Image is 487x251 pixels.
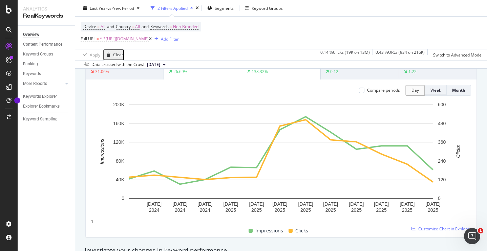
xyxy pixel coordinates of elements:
div: RealKeywords [23,12,69,20]
span: Customize Chart in Explorer [418,226,471,232]
span: and [142,24,149,29]
div: 26.69% [173,69,187,74]
text: 160K [113,121,124,126]
a: Keyword Groups [23,51,70,58]
div: Explorer Bookmarks [23,103,60,110]
text: Impressions [99,139,105,164]
text: [DATE] [147,201,162,207]
text: 2025 [226,207,236,213]
text: [DATE] [349,201,364,207]
button: [DATE] [144,61,168,69]
text: [DATE] [298,201,313,207]
text: 200K [113,102,124,107]
a: Content Performance [23,41,70,48]
span: Clicks [295,227,308,235]
span: 2025 Sep. 11th [147,62,160,68]
text: 2025 [325,207,336,213]
span: Segments [215,5,234,11]
text: 2025 [251,207,262,213]
button: Month [447,85,471,96]
text: [DATE] [323,201,338,207]
div: Keywords Explorer [23,93,57,100]
a: Ranking [23,61,70,68]
text: 120 [438,177,446,182]
text: 0 [122,196,124,201]
div: Overview [23,31,39,38]
div: Clear [113,52,123,57]
span: and [107,24,114,29]
text: 2025 [300,207,311,213]
span: Device [83,24,96,29]
div: Day [411,88,419,93]
text: 2025 [376,207,387,213]
div: Data crossed with the Crawl [91,62,144,68]
text: 360 [438,139,446,145]
text: 480 [438,121,446,126]
button: Apply [81,49,100,60]
span: = [97,36,99,42]
svg: A chart. [91,101,471,219]
span: 1 [478,228,483,233]
text: [DATE] [197,201,212,207]
text: 120K [113,139,124,145]
text: 2024 [200,207,210,213]
text: 0 [438,196,441,201]
a: Keywords Explorer [23,93,70,100]
button: Week [425,85,447,96]
text: Clicks [456,145,461,158]
div: 0.43 % URLs ( 934 on 216K ) [376,49,425,60]
text: [DATE] [272,201,287,207]
div: More Reports [23,80,47,87]
span: = [170,24,172,29]
span: Impressions [255,227,283,235]
span: ^.*[URL][DOMAIN_NAME] [100,34,149,44]
div: Tooltip anchor [14,97,20,104]
text: 2025 [351,207,362,213]
span: Country [116,24,131,29]
div: Add Filter [161,36,179,42]
div: 0.12 [330,69,338,74]
span: = [132,24,134,29]
div: 0.14 % Clicks ( 19K on 13M ) [320,49,370,60]
a: Keywords [23,70,70,77]
a: Keyword Sampling [23,116,70,123]
button: Clear [103,49,124,60]
div: Content Performance [23,41,62,48]
span: Full URL [81,36,96,42]
text: 40K [116,177,125,182]
text: 2024 [149,207,160,213]
text: [DATE] [374,201,389,207]
button: 2 Filters Applied [148,3,196,14]
span: Last Year [90,5,107,11]
div: Analytics [23,5,69,12]
text: 2024 [175,207,185,213]
text: 2025 [402,207,412,213]
div: Ranking [23,61,38,68]
div: 138.32% [252,69,268,74]
text: [DATE] [223,201,238,207]
text: 240 [438,158,446,164]
iframe: Intercom live chat [464,228,480,244]
button: Add Filter [152,35,179,43]
span: Non-Branded [173,22,198,31]
text: 2025 [428,207,438,213]
div: Compare periods [367,87,400,93]
text: [DATE] [172,201,187,207]
a: Overview [23,31,70,38]
button: Segments [205,3,236,14]
div: Apply [90,52,100,58]
text: 2025 [275,207,285,213]
div: 31.06% [95,69,109,74]
a: Customize Chart in Explorer [411,226,471,232]
text: [DATE] [425,201,440,207]
div: Keyword Groups [23,51,53,58]
a: Explorer Bookmarks [23,103,70,110]
text: [DATE] [400,201,415,207]
button: Switch to Advanced Mode [430,49,482,60]
span: All [101,22,105,31]
button: Keyword Groups [242,3,285,14]
div: times [196,6,199,10]
text: 80K [116,158,125,164]
div: Keywords [23,70,41,77]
